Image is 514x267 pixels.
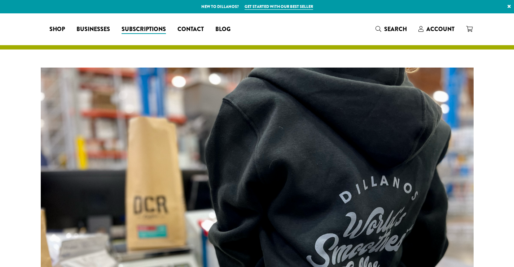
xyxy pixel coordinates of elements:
span: Subscriptions [122,25,166,34]
span: Businesses [76,25,110,34]
span: Account [426,25,454,33]
span: Contact [177,25,204,34]
span: Search [384,25,407,33]
span: Blog [215,25,230,34]
a: Search [370,23,413,35]
a: Shop [44,23,71,35]
span: Shop [49,25,65,34]
a: Get started with our best seller [245,4,313,10]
